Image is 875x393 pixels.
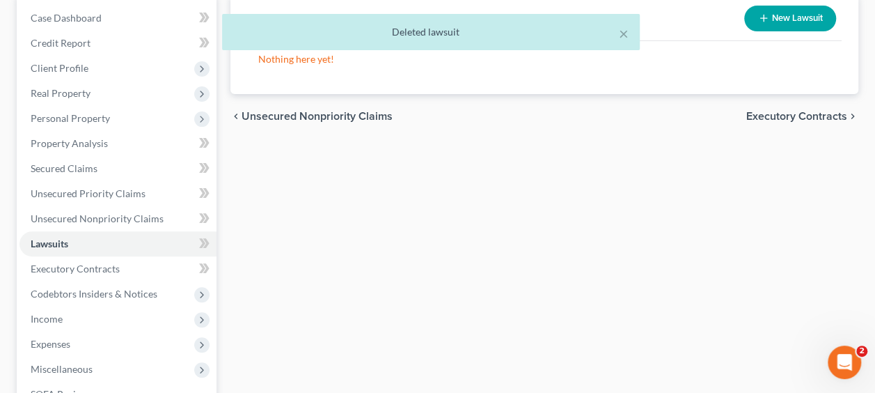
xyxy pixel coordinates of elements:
[828,346,861,379] iframe: Intercom live chat
[31,112,110,124] span: Personal Property
[847,111,858,122] i: chevron_right
[31,313,63,325] span: Income
[31,12,102,24] span: Case Dashboard
[856,346,867,357] span: 2
[31,288,157,300] span: Codebtors Insiders & Notices
[19,231,216,256] a: Lawsuits
[230,111,242,122] i: chevron_left
[19,6,216,31] a: Case Dashboard
[31,137,108,149] span: Property Analysis
[19,256,216,282] a: Executory Contracts
[31,238,68,249] span: Lawsuits
[31,363,93,375] span: Miscellaneous
[31,187,145,199] span: Unsecured Priority Claims
[19,131,216,156] a: Property Analysis
[744,6,836,31] button: New Lawsuit
[31,263,120,275] span: Executory Contracts
[31,213,164,224] span: Unsecured Nonpriority Claims
[619,25,629,42] button: ×
[242,111,393,122] span: Unsecured Nonpriority Claims
[19,206,216,231] a: Unsecured Nonpriority Claims
[31,87,90,99] span: Real Property
[230,111,393,122] button: chevron_left Unsecured Nonpriority Claims
[19,181,216,206] a: Unsecured Priority Claims
[746,111,847,122] span: Executory Contracts
[19,156,216,181] a: Secured Claims
[31,338,70,350] span: Expenses
[233,25,629,39] div: Deleted lawsuit
[31,62,88,74] span: Client Profile
[746,111,858,122] button: Executory Contracts chevron_right
[31,162,97,174] span: Secured Claims
[258,52,830,66] p: Nothing here yet!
